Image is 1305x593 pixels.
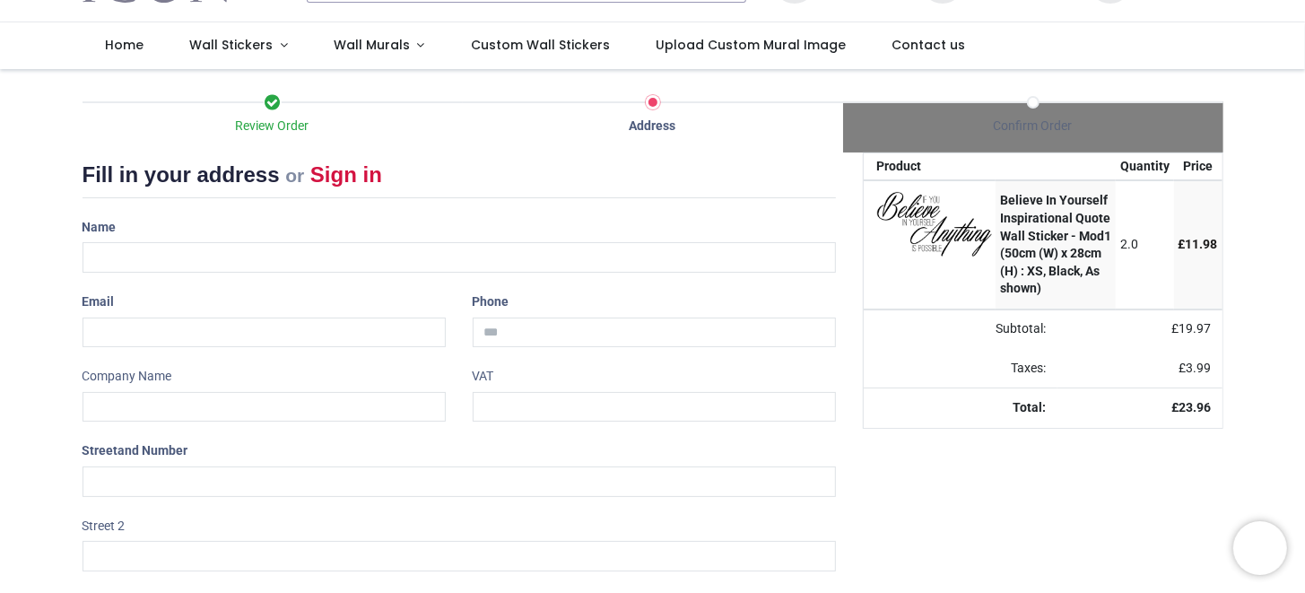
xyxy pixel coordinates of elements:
span: 23.96 [1179,400,1212,414]
span: 3.99 [1187,361,1212,375]
label: Name [83,213,117,243]
span: Upload Custom Mural Image [656,36,846,54]
span: Home [105,36,144,54]
span: Custom Wall Stickers [471,36,610,54]
td: Taxes: [864,349,1057,388]
span: Fill in your address [83,162,280,187]
strong: Total: [1014,400,1047,414]
a: Wall Murals [310,22,448,69]
small: or [285,165,304,186]
strong: Believe In Yourself Inspirational Quote Wall Sticker - Mod1 (50cm (W) x 28cm (H) : XS, Black, As ... [1000,193,1111,295]
strong: £ [1172,400,1212,414]
div: Address [463,118,843,135]
a: Wall Stickers [167,22,311,69]
div: Review Order [83,118,463,135]
label: Email [83,287,115,318]
label: Company Name [83,362,172,392]
span: £ [1179,361,1212,375]
span: Contact us [892,36,965,54]
td: Subtotal: [864,310,1057,349]
span: £ [1172,321,1212,336]
span: £ [1179,237,1218,251]
img: vk27maAAAAAElFTkSuQmCC [877,192,992,256]
label: Street [83,436,188,467]
div: Confirm Order [843,118,1223,135]
div: 2.0 [1120,236,1170,254]
th: Price [1174,153,1222,180]
label: Street 2 [83,511,126,542]
label: VAT [473,362,494,392]
label: Phone [473,287,509,318]
span: Wall Murals [334,36,410,54]
span: and Number [118,443,188,458]
span: 11.98 [1186,237,1218,251]
span: 19.97 [1179,321,1212,336]
a: Sign in [310,162,382,187]
th: Product [864,153,996,180]
th: Quantity [1116,153,1174,180]
iframe: Brevo live chat [1233,521,1287,575]
span: Wall Stickers [189,36,273,54]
